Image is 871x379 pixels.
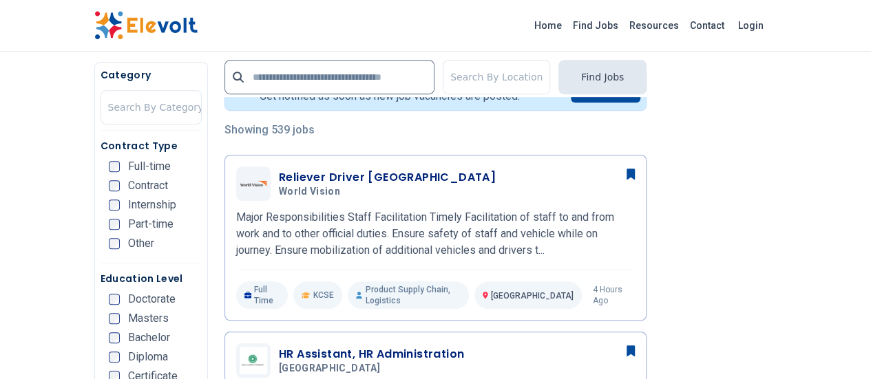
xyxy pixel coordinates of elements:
span: Diploma [128,351,168,362]
a: Find Jobs [567,14,624,36]
span: World Vision [279,186,340,198]
a: World VisionReliever Driver [GEOGRAPHIC_DATA]World VisionMajor Responsibilities Staff Facilitatio... [236,166,635,309]
button: Find Jobs [558,60,647,94]
h3: HR Assistant, HR Administration [279,346,464,362]
input: Contract [109,180,120,191]
span: Doctorate [128,294,176,305]
input: Masters [109,313,120,324]
span: Contract [128,180,168,191]
p: Showing 539 jobs [224,122,647,138]
h5: Contract Type [101,139,202,153]
span: Internship [128,199,176,210]
iframe: Chat Widget [802,313,871,379]
span: Other [128,238,154,249]
a: Resources [624,14,684,36]
p: 4 hours ago [593,284,636,306]
input: Bachelor [109,332,120,343]
span: [GEOGRAPHIC_DATA] [279,362,380,375]
p: Product Supply Chain, Logistics [348,281,468,309]
span: Part-time [128,219,174,230]
h3: Reliever Driver [GEOGRAPHIC_DATA] [279,169,496,186]
h5: Category [101,68,202,82]
span: Bachelor [128,332,170,343]
input: Internship [109,199,120,210]
img: Aga khan University [240,347,267,374]
img: Elevolt [94,11,198,40]
input: Full-time [109,161,120,172]
img: World Vision [240,180,267,187]
a: Login [730,12,772,39]
p: Major Responsibilities Staff Facilitation Timely Facilitation of staff to and from work and to ot... [236,209,635,259]
span: KCSE [313,290,334,301]
span: Masters [128,313,169,324]
a: Home [529,14,567,36]
a: Contact [684,14,730,36]
input: Other [109,238,120,249]
input: Doctorate [109,294,120,305]
input: Diploma [109,351,120,362]
input: Part-time [109,219,120,230]
p: Full Time [236,281,288,309]
h5: Education Level [101,272,202,285]
span: [GEOGRAPHIC_DATA] [491,291,574,301]
span: Full-time [128,161,171,172]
